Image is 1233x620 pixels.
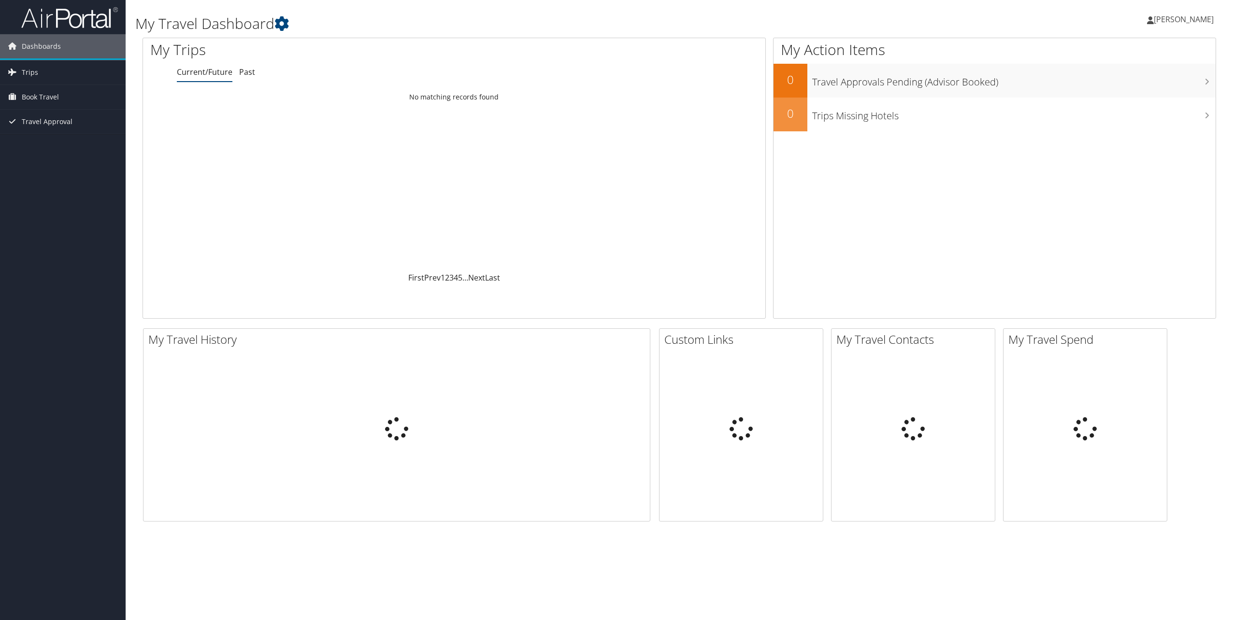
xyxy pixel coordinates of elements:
[1147,5,1223,34] a: [PERSON_NAME]
[449,272,454,283] a: 3
[836,331,995,348] h2: My Travel Contacts
[150,40,499,60] h1: My Trips
[812,104,1216,123] h3: Trips Missing Hotels
[424,272,441,283] a: Prev
[21,6,118,29] img: airportal-logo.png
[408,272,424,283] a: First
[468,272,485,283] a: Next
[445,272,449,283] a: 2
[774,98,1216,131] a: 0Trips Missing Hotels
[22,34,61,58] span: Dashboards
[22,60,38,85] span: Trips
[774,71,807,88] h2: 0
[774,105,807,122] h2: 0
[458,272,462,283] a: 5
[454,272,458,283] a: 4
[1008,331,1167,348] h2: My Travel Spend
[774,40,1216,60] h1: My Action Items
[22,85,59,109] span: Book Travel
[1154,14,1214,25] span: [PERSON_NAME]
[485,272,500,283] a: Last
[812,70,1216,89] h3: Travel Approvals Pending (Advisor Booked)
[664,331,823,348] h2: Custom Links
[774,64,1216,98] a: 0Travel Approvals Pending (Advisor Booked)
[441,272,445,283] a: 1
[462,272,468,283] span: …
[135,14,860,34] h1: My Travel Dashboard
[22,110,72,134] span: Travel Approval
[148,331,650,348] h2: My Travel History
[143,88,765,106] td: No matching records found
[239,67,255,77] a: Past
[177,67,232,77] a: Current/Future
